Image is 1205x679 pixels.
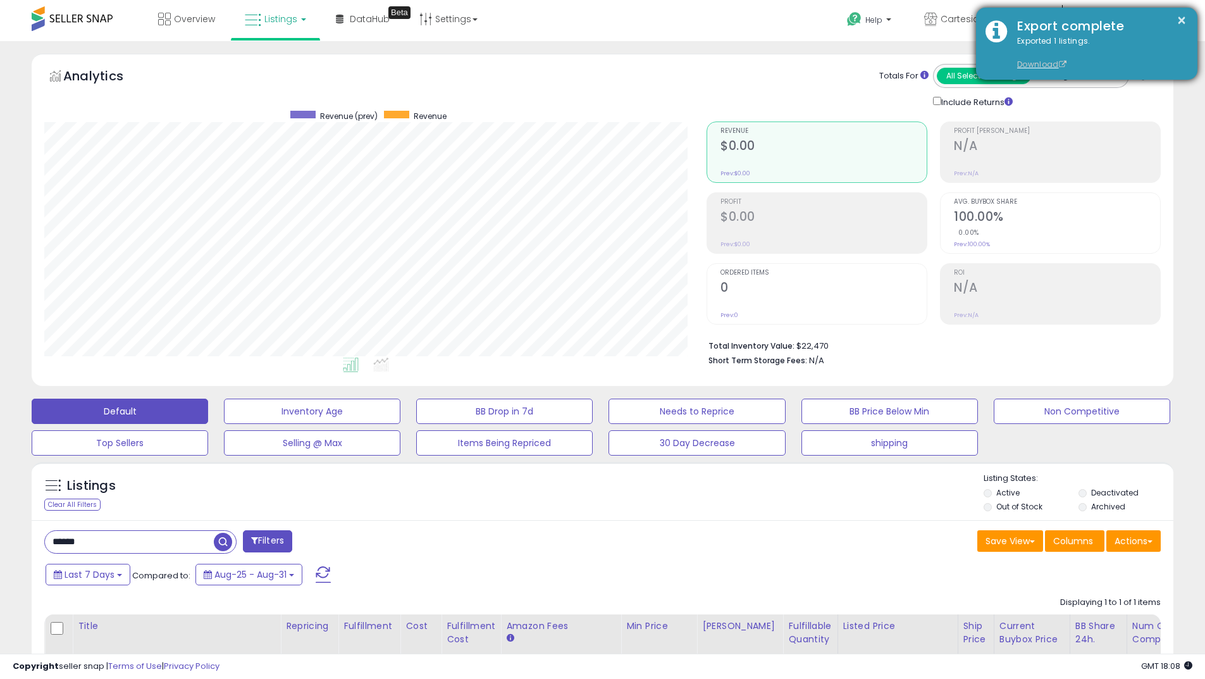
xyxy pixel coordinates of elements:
div: Min Price [626,620,691,633]
span: Overview [174,13,215,25]
div: Num of Comp. [1132,620,1178,646]
a: Privacy Policy [164,660,219,672]
p: Listing States: [984,473,1173,485]
label: Out of Stock [996,501,1042,512]
b: Total Inventory Value: [708,340,794,351]
h2: 100.00% [954,209,1160,227]
button: Filters [243,530,292,552]
div: BB Share 24h. [1075,620,1122,646]
small: Prev: 0 [720,311,738,319]
div: [PERSON_NAME] [702,620,777,633]
button: All Selected Listings [937,68,1031,84]
button: Inventory Age [224,399,400,424]
span: Help [865,15,882,25]
div: Listed Price [843,620,953,633]
div: Fulfillment Cost [447,620,495,646]
small: Amazon Fees. [506,633,514,644]
button: × [1177,13,1187,28]
small: Prev: $0.00 [720,170,750,177]
a: Help [837,2,904,41]
button: Selling @ Max [224,430,400,456]
small: 0.00% [954,228,979,237]
span: Columns [1053,535,1093,547]
button: Save View [977,530,1043,552]
span: Revenue [720,128,927,135]
h2: $0.00 [720,139,927,156]
a: Download [1017,59,1066,70]
button: Actions [1106,530,1161,552]
div: Current Buybox Price [999,620,1065,646]
h5: Listings [67,477,116,495]
label: Archived [1091,501,1125,512]
button: Default [32,399,208,424]
button: 30 Day Decrease [609,430,785,456]
button: Top Sellers [32,430,208,456]
span: DataHub [350,13,390,25]
button: Items Being Repriced [416,430,593,456]
button: Last 7 Days [46,564,130,585]
small: Prev: $0.00 [720,240,750,248]
li: $22,470 [708,337,1151,352]
span: Ordered Items [720,270,927,277]
span: Revenue [414,111,447,121]
strong: Copyright [13,660,59,672]
label: Active [996,487,1020,498]
div: Totals For [879,70,929,82]
b: Short Term Storage Fees: [708,355,807,366]
button: BB Price Below Min [801,399,978,424]
a: Terms of Use [108,660,162,672]
span: Last 7 Days [65,568,114,581]
small: Prev: 100.00% [954,240,990,248]
button: Needs to Reprice [609,399,785,424]
span: Profit [720,199,927,206]
small: Prev: N/A [954,311,979,319]
label: Deactivated [1091,487,1139,498]
div: Clear All Filters [44,499,101,511]
span: N/A [809,354,824,366]
button: BB Drop in 7d [416,399,593,424]
div: Export complete [1008,17,1188,35]
h5: Analytics [63,67,148,88]
span: Revenue (prev) [320,111,378,121]
button: Aug-25 - Aug-31 [195,564,302,585]
span: ROI [954,270,1160,277]
span: Avg. Buybox Share [954,199,1160,206]
div: Tooltip anchor [388,6,411,19]
div: Fulfillable Quantity [788,620,832,646]
span: Profit [PERSON_NAME] [954,128,1160,135]
span: Listings [264,13,297,25]
button: Columns [1045,530,1104,552]
small: Prev: N/A [954,170,979,177]
div: Amazon Fees [506,620,615,633]
span: 2025-09-8 18:08 GMT [1141,660,1192,672]
h2: $0.00 [720,209,927,227]
span: Cartesian Partners LLC [941,13,1042,25]
div: Fulfillment [343,620,395,633]
button: shipping [801,430,978,456]
i: Get Help [846,11,862,27]
div: Repricing [286,620,333,633]
div: Ship Price [963,620,989,646]
div: Include Returns [924,94,1028,109]
button: Non Competitive [994,399,1170,424]
h2: N/A [954,139,1160,156]
div: seller snap | | [13,661,219,673]
span: Aug-25 - Aug-31 [214,568,287,581]
div: Exported 1 listings. [1008,35,1188,71]
div: Displaying 1 to 1 of 1 items [1060,597,1161,609]
h2: 0 [720,280,927,297]
div: Title [78,620,275,633]
h2: N/A [954,280,1160,297]
div: Cost [405,620,436,633]
span: Compared to: [132,570,190,582]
